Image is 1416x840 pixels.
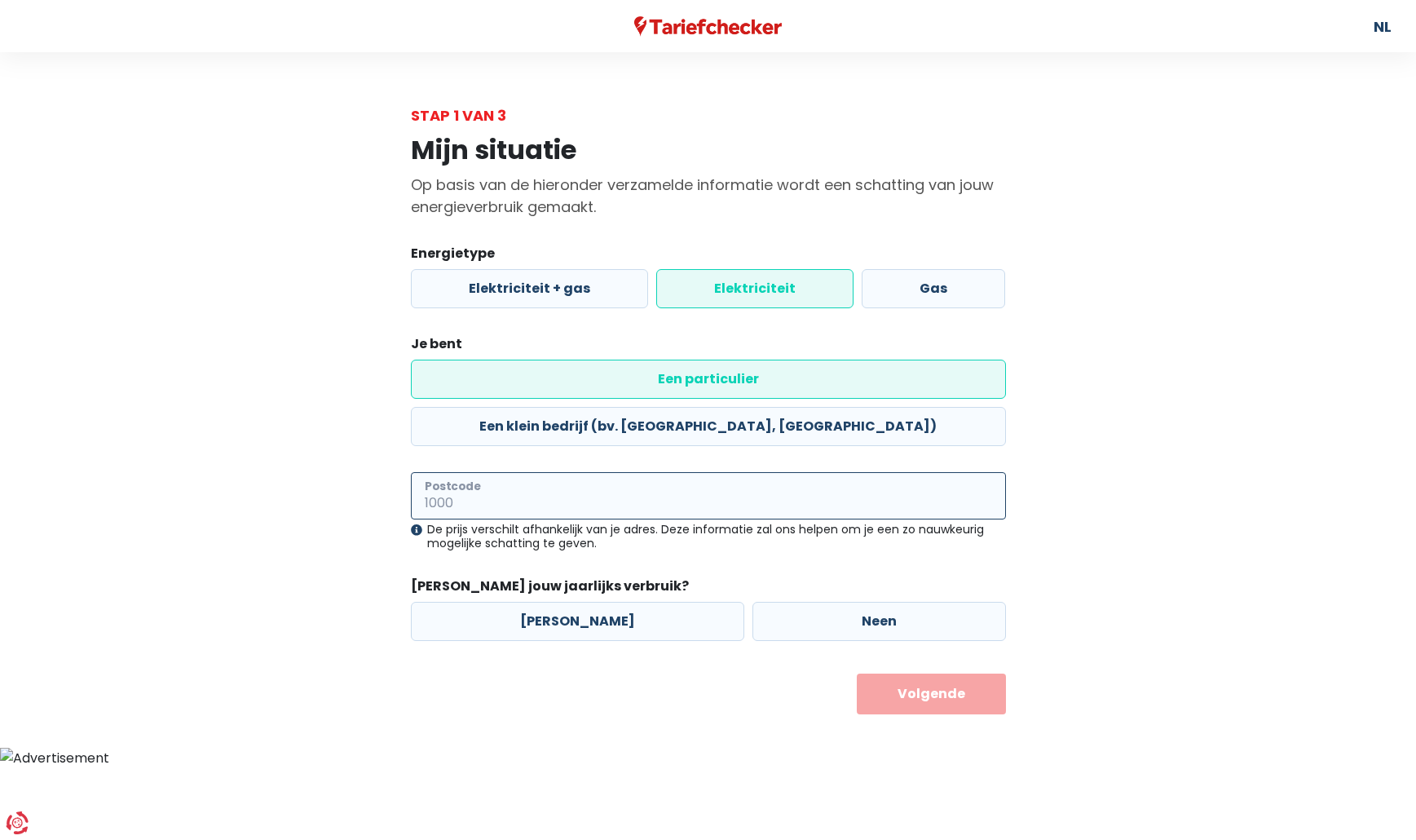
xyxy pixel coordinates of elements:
label: Elektriciteit + gas [411,269,648,308]
p: Op basis van de hieronder verzamelde informatie wordt een schatting van jouw energieverbruik gema... [411,174,1006,218]
label: Een particulier [411,360,1006,399]
label: Neen [752,602,1006,641]
legend: Energietype [411,244,1006,269]
h1: Mijn situatie [411,135,1006,166]
input: 1000 [411,472,1006,519]
label: Elektriciteit [656,269,854,308]
img: Tariefchecker logo [634,16,783,37]
label: Gas [862,269,1005,308]
legend: [PERSON_NAME] jouw jaarlijks verbruik? [411,577,1006,602]
label: Een klein bedrijf (bv. [GEOGRAPHIC_DATA], [GEOGRAPHIC_DATA]) [411,407,1006,446]
label: [PERSON_NAME] [411,602,744,641]
legend: Je bent [411,334,1006,360]
div: Stap 1 van 3 [411,104,1006,126]
div: De prijs verschilt afhankelijk van je adres. Deze informatie zal ons helpen om je een zo nauwkeur... [411,523,1006,550]
button: Volgende [857,674,1006,714]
